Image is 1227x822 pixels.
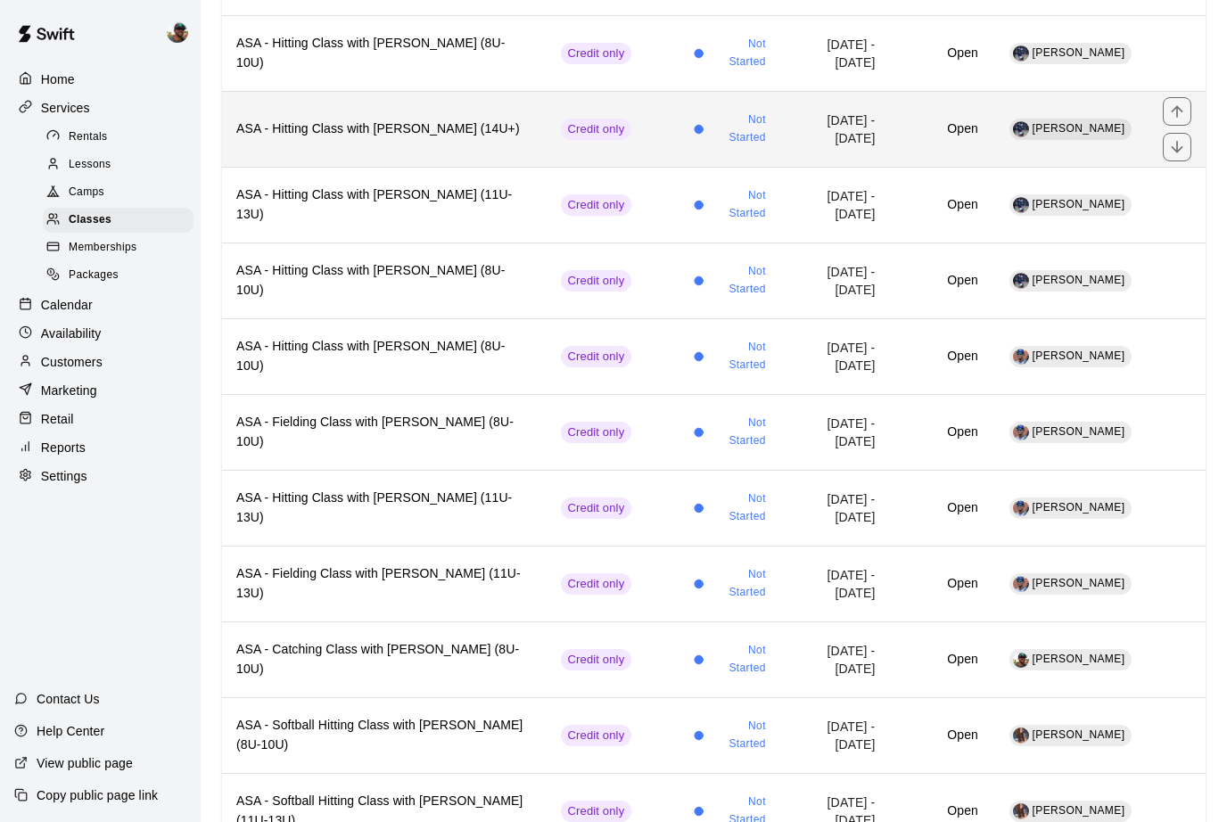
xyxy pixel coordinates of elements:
span: [PERSON_NAME] [1033,804,1125,817]
div: Availability [14,320,186,347]
h6: Open [903,119,977,139]
a: Marketing [14,377,186,404]
span: Memberships [69,239,136,257]
span: Packages [69,267,119,284]
p: View public page [37,754,133,772]
img: Francis Grullon [1013,500,1029,516]
span: Not Started [711,187,766,223]
a: Rentals [43,123,201,151]
span: Rentals [69,128,108,146]
span: [PERSON_NAME] [1033,501,1125,514]
div: JT Marr [1013,273,1029,289]
div: Rentals [43,125,194,150]
h6: Open [903,423,977,442]
span: [PERSON_NAME] [1033,198,1125,210]
div: This service is only visible to customers with valid credits for it. [561,573,632,595]
div: Packages [43,263,194,288]
span: Classes [69,211,111,229]
span: Credit only [561,727,632,744]
p: Marketing [41,382,97,399]
span: [PERSON_NAME] [1033,728,1125,741]
p: Copy public page link [37,786,158,804]
span: Not Started [711,566,766,602]
p: Settings [41,467,87,485]
span: [PERSON_NAME] [1033,653,1125,665]
span: [PERSON_NAME] [1033,425,1125,438]
span: Credit only [561,652,632,669]
p: Retail [41,410,74,428]
p: Availability [41,325,102,342]
span: Credit only [561,576,632,593]
div: This service is only visible to customers with valid credits for it. [561,270,632,292]
img: Ben Boykin [167,21,188,43]
span: Not Started [711,718,766,753]
a: Reports [14,434,186,461]
h6: ASA - Hitting Class with [PERSON_NAME] (8U-10U) [236,261,532,300]
div: Ben Boykin [163,14,201,50]
a: Retail [14,406,186,432]
span: Not Started [711,415,766,450]
h6: ASA - Catching Class with [PERSON_NAME] (8U-10U) [236,640,532,679]
span: Credit only [561,197,632,214]
img: Francis Grullon [1013,424,1029,440]
span: Not Started [711,111,766,147]
span: Lessons [69,156,111,174]
div: This service is only visible to customers with valid credits for it. [561,119,632,140]
img: Francis Grullon [1013,576,1029,592]
img: Francis Grullon [1013,349,1029,365]
div: Customers [14,349,186,375]
span: Credit only [561,45,632,62]
span: Credit only [561,273,632,290]
img: Jaidyn Harris [1013,803,1029,819]
td: [DATE] - [DATE] [780,470,890,546]
p: Home [41,70,75,88]
h6: ASA - Hitting Class with [PERSON_NAME] (8U-10U) [236,337,532,376]
div: This service is only visible to customers with valid credits for it. [561,43,632,64]
p: Reports [41,439,86,456]
p: Calendar [41,296,93,314]
span: [PERSON_NAME] [1033,46,1125,59]
h6: ASA - Hitting Class with [PERSON_NAME] (8U-10U) [236,34,532,73]
h6: Open [903,498,977,518]
span: Credit only [561,500,632,517]
td: [DATE] - [DATE] [780,167,890,242]
h6: Open [903,347,977,366]
div: Camps [43,180,194,205]
h6: Open [903,801,977,821]
h6: Open [903,726,977,745]
a: Lessons [43,151,201,178]
td: [DATE] - [DATE] [780,621,890,697]
p: Help Center [37,722,104,740]
div: This service is only visible to customers with valid credits for it. [561,346,632,367]
h6: Open [903,574,977,594]
div: JT Marr [1013,197,1029,213]
td: [DATE] - [DATE] [780,15,890,91]
div: JT Marr [1013,45,1029,62]
button: move item down [1163,133,1191,161]
a: Calendar [14,292,186,318]
td: [DATE] - [DATE] [780,242,890,318]
div: This service is only visible to customers with valid credits for it. [561,497,632,519]
a: Classes [43,207,201,234]
h6: ASA - Hitting Class with [PERSON_NAME] (11U-13U) [236,489,532,528]
span: Credit only [561,121,632,138]
span: [PERSON_NAME] [1033,274,1125,286]
span: Credit only [561,803,632,820]
a: Services [14,95,186,121]
div: This service is only visible to customers with valid credits for it. [561,649,632,670]
div: Lessons [43,152,194,177]
span: Not Started [711,490,766,526]
span: Not Started [711,642,766,678]
span: Credit only [561,424,632,441]
h6: Open [903,271,977,291]
h6: Open [903,195,977,215]
h6: ASA - Hitting Class with [PERSON_NAME] (14U+) [236,119,532,139]
a: Packages [43,262,201,290]
a: Settings [14,463,186,489]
